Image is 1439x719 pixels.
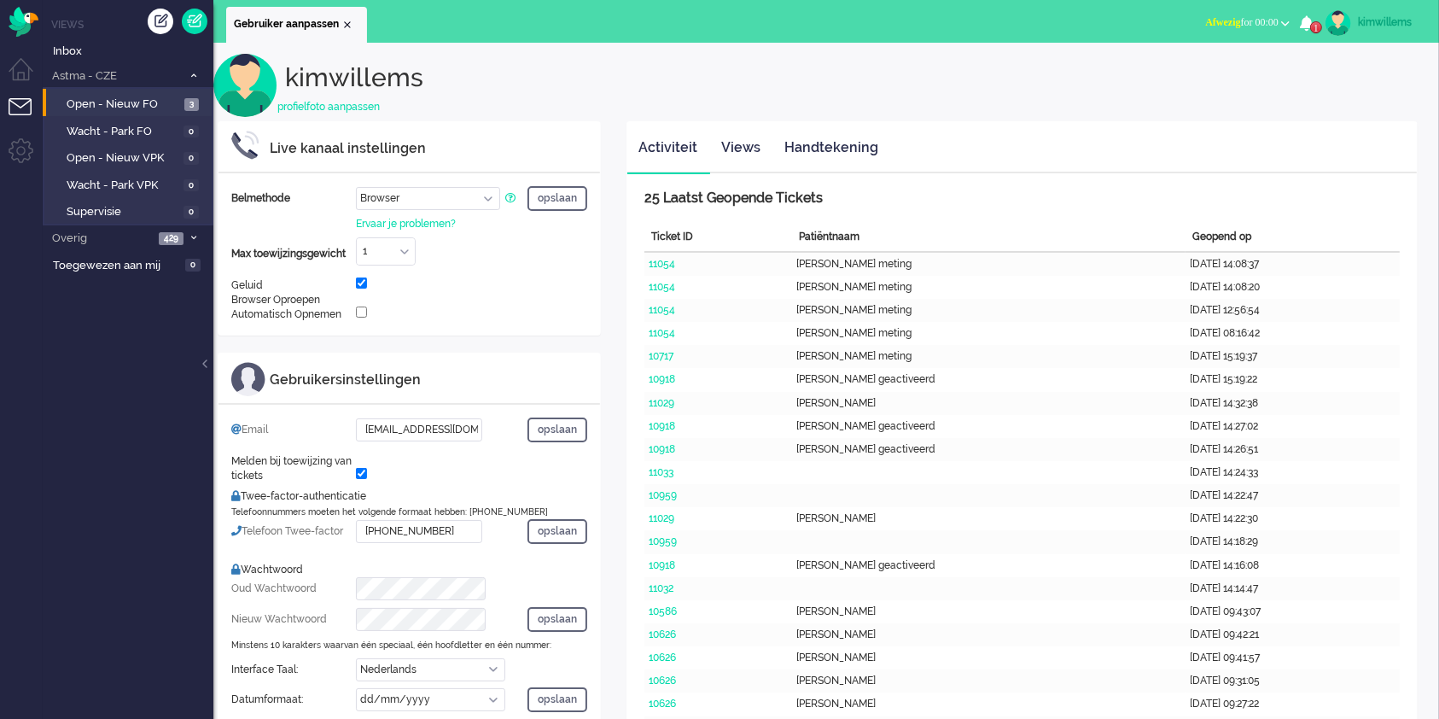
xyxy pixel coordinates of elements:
[270,139,587,159] div: Live kanaal instellingen
[1310,21,1322,33] span: 1
[649,443,675,455] a: 10918
[649,489,677,501] a: 10959
[50,175,212,194] a: Wacht - Park VPK 0
[231,556,587,577] div: Wachtwoord
[234,17,341,32] span: Gebruiker aanpassen
[50,121,212,140] a: Wacht - Park FO 0
[1186,438,1400,461] div: [DATE] 14:26:51
[649,281,675,293] a: 11054
[231,506,548,517] small: Telefoonnummers moeten het volgende formaat hebben: [PHONE_NUMBER]
[53,258,180,274] span: Toegewezen aan mij
[527,519,587,544] button: opslaan
[1186,368,1400,391] div: [DATE] 15:19:22
[1186,623,1400,646] div: [DATE] 09:42:21
[527,607,587,632] button: opslaan
[1325,10,1351,36] img: avatar
[649,327,675,339] a: 11054
[792,253,1186,276] div: [PERSON_NAME] meting
[792,600,1186,623] div: [PERSON_NAME]
[270,371,587,390] div: Gebruikersinstellingen
[649,582,673,594] a: 11032
[649,258,675,270] a: 11054
[1195,5,1300,43] li: Afwezigfor 00:00
[50,148,212,167] a: Open - Nieuw VPK 0
[1186,693,1400,716] div: [DATE] 09:27:22
[792,299,1186,322] div: [PERSON_NAME] meting
[50,231,154,247] span: Overig
[644,223,792,253] div: Ticket ID
[1322,10,1422,36] a: kimwillems
[527,418,587,442] button: opslaan
[67,124,179,140] span: Wacht - Park FO
[649,304,675,316] a: 11054
[1186,530,1400,553] div: [DATE] 14:18:29
[231,192,290,204] b: Belmethode
[9,58,47,96] li: Dashboard menu
[184,126,199,138] span: 0
[1186,577,1400,600] div: [DATE] 14:14:47
[527,687,587,712] button: opslaan
[1186,253,1400,276] div: [DATE] 14:08:37
[1186,669,1400,693] div: [DATE] 09:31:05
[231,131,259,160] img: ic_m_phone_settings.svg
[9,98,47,137] li: Tickets menu
[1195,10,1300,35] button: Afwezigfor 00:00
[627,127,708,169] a: Activiteit
[231,640,551,650] small: Minstens 10 karakters waarvan één speciaal, één hoofdletter en één nummer:
[53,44,213,60] span: Inbox
[1205,16,1240,28] span: Afwezig
[231,454,356,483] div: Melden bij toewijzing van tickets
[67,96,180,113] span: Open - Nieuw FO
[649,350,673,362] a: 10717
[792,368,1186,391] div: [PERSON_NAME] geactiveerd
[231,423,356,448] div: Email
[356,217,456,231] a: Ervaar je problemen?
[649,397,674,409] a: 11029
[231,248,346,260] b: Max toewijzingsgewicht
[1186,484,1400,507] div: [DATE] 14:22:47
[1186,223,1400,253] div: Geopend op
[50,202,212,220] a: Supervisie 0
[50,94,212,113] a: Open - Nieuw FO 3
[67,150,179,167] span: Open - Nieuw VPK
[231,524,356,550] div: Telefoon Twee-factor
[1186,415,1400,438] div: [DATE] 14:27:02
[9,7,38,37] img: flow_omnibird.svg
[231,663,356,677] div: Interface Taal:
[649,535,677,547] a: 10959
[341,18,354,32] div: Close tab
[649,698,676,710] a: 10626
[792,507,1186,530] div: [PERSON_NAME]
[710,127,772,169] a: Views
[231,693,356,707] div: Datumformaat:
[1186,276,1400,299] div: [DATE] 14:08:20
[649,512,674,524] a: 11029
[159,232,184,245] span: 429
[649,559,675,571] a: 10918
[649,605,677,617] a: 10586
[1186,507,1400,530] div: [DATE] 14:22:30
[644,190,823,206] b: 25 Laatst Geopende Tickets
[792,438,1186,461] div: [PERSON_NAME] geactiveerd
[184,152,199,165] span: 0
[285,62,423,92] span: kimwillems
[1186,646,1400,669] div: [DATE] 09:41:57
[1186,600,1400,623] div: [DATE] 09:43:07
[649,652,676,663] a: 10626
[213,53,277,117] img: user.svg
[792,276,1186,299] div: [PERSON_NAME] meting
[9,11,38,24] a: Omnidesk
[1186,322,1400,345] div: [DATE] 08:16:42
[649,420,675,432] a: 10918
[792,623,1186,646] div: [PERSON_NAME]
[231,489,587,504] div: Twee-factor-authenticatie
[1186,299,1400,322] div: [DATE] 12:56:54
[1186,554,1400,577] div: [DATE] 14:16:08
[67,204,179,220] span: Supervisie
[50,41,213,60] a: Inbox
[148,9,173,34] div: Creëer ticket
[792,345,1186,368] div: [PERSON_NAME] meting
[277,101,380,113] a: profielfoto aanpassen
[67,178,179,194] span: Wacht - Park VPK
[184,179,199,192] span: 0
